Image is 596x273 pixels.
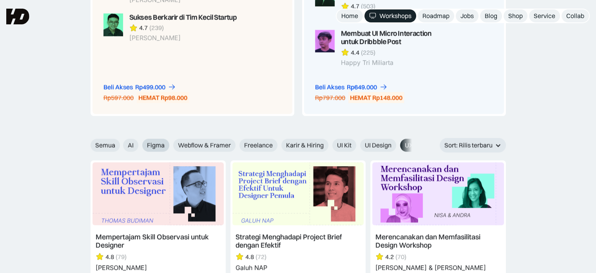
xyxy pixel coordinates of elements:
a: Collab [562,9,589,22]
span: Webflow & Framer [178,141,231,149]
div: Happy Tri Miliarta [341,59,450,66]
span: Karir & Hiring [286,141,324,149]
div: HEMAT Rp148.000 [350,93,402,102]
div: (239) [149,24,164,32]
a: Roadmap [418,9,454,22]
a: Membuat UI Micro Interaction untuk Dribbble Post4.4(225)Happy Tri Miliarta [315,29,450,66]
span: UX Design [405,141,434,149]
div: Service [534,12,555,20]
div: Rp797.000 [315,93,345,102]
div: Rp649.000 [347,83,377,91]
div: Collab [566,12,584,20]
a: Shop [504,9,527,22]
div: HEMAT Rp98.000 [138,93,187,102]
div: Beli Akses [103,83,133,91]
a: Home [337,9,363,22]
div: Sukses Berkarir di Tim Kecil Startup [129,13,237,22]
div: 4.4 [351,48,359,57]
div: Membuat UI Micro Interaction untuk Dribbble Post [341,29,450,46]
div: Workshops [379,12,411,20]
div: Beli Akses [315,83,344,91]
div: Rp499.000 [135,83,165,91]
a: Blog [480,9,502,22]
span: UI Design [365,141,391,149]
a: Beli AksesRp499.000 [103,83,176,91]
a: Jobs [456,9,478,22]
div: (225) [361,48,375,57]
div: Sort: Rilis terbaru [444,141,493,149]
div: Roadmap [422,12,449,20]
a: Service [529,9,560,22]
div: Jobs [460,12,474,20]
a: Beli AksesRp649.000 [315,83,388,91]
div: 4.7 [351,2,359,10]
div: Blog [485,12,497,20]
span: Freelance [244,141,273,149]
span: Figma [147,141,165,149]
span: Semua [95,141,115,149]
div: Shop [508,12,523,20]
div: (503) [361,2,375,10]
a: Sukses Berkarir di Tim Kecil Startup4.7(239)[PERSON_NAME] [103,13,238,42]
span: AI [128,141,134,149]
form: Email Form [91,139,416,152]
div: Home [341,12,358,20]
a: Workshops [364,9,416,22]
span: UI Kit [337,141,351,149]
div: Sort: Rilis terbaru [440,138,506,152]
div: 4.7 [139,24,148,32]
div: Rp597.000 [103,93,134,102]
div: [PERSON_NAME] [129,34,237,42]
